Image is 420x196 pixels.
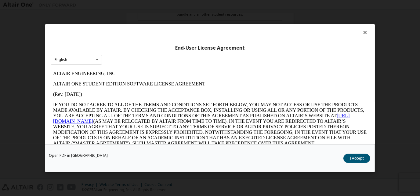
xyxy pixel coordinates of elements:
[49,154,108,157] a: Open PDF in [GEOGRAPHIC_DATA]
[343,154,370,163] button: I Accept
[51,45,369,51] div: End-User License Agreement
[55,58,67,62] div: English
[2,2,316,8] p: ALTAIR ENGINEERING, INC.
[2,13,316,18] p: ALTAIR ONE STUDENT EDITION SOFTWARE LICENSE AGREEMENT
[2,34,316,78] p: IF YOU DO NOT AGREE TO ALL OF THE TERMS AND CONDITIONS SET FORTH BELOW, YOU MAY NOT ACCESS OR USE...
[2,83,316,105] p: This Altair One Student Edition Software License Agreement (“Agreement”) is between Altair Engine...
[2,45,299,55] a: [URL][DOMAIN_NAME]
[2,23,316,29] p: (Rev. [DATE])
